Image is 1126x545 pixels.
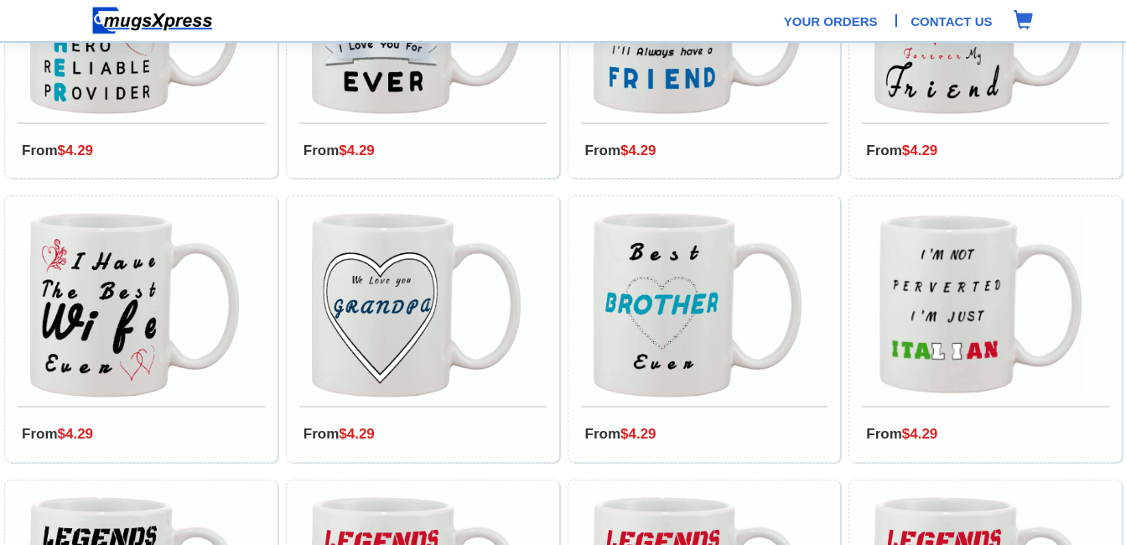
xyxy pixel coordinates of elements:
span: $4.29 [620,426,656,442]
a: Home [86,13,220,26]
span: $4.29 [58,426,94,442]
img: I'm just Italian [874,213,1084,397]
span: From [866,141,937,161]
img: We Love Grandpa Custom Mug [312,213,521,397]
span: From [585,424,656,444]
span: From [22,141,93,161]
span: From [304,141,375,161]
span: | [895,10,899,30]
span: From [585,141,656,161]
img: mugsexpress logo [91,6,214,35]
a: Your Orders [784,13,878,30]
span: From [304,424,375,444]
span: $4.29 [620,143,656,158]
span: $4.29 [339,143,375,158]
span: $4.29 [902,143,938,158]
span: From [866,424,937,444]
img: Best Wife Ever Custom Mug [30,213,239,397]
img: Best Brother Ever Custom Mug [594,213,802,397]
span: $4.29 [339,426,375,442]
span: From [22,424,93,444]
span: $4.29 [902,426,938,442]
a: Contact Us [911,13,992,30]
span: $4.29 [58,143,94,158]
